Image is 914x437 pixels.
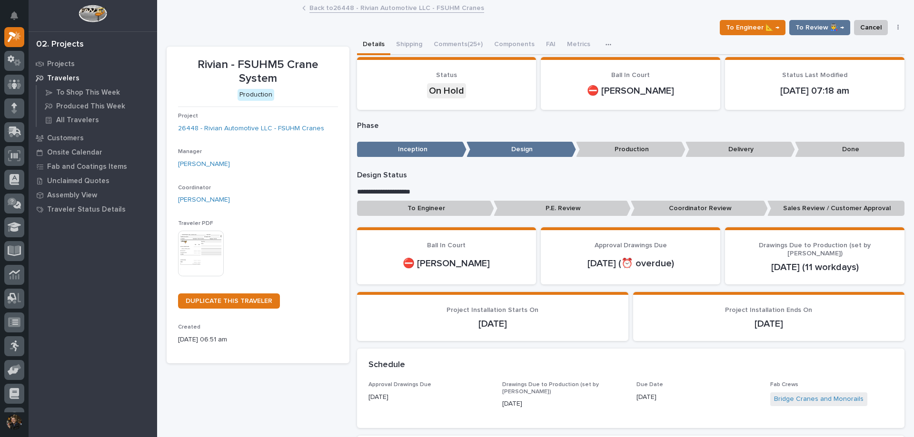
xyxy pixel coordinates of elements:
[436,72,457,78] span: Status
[178,159,230,169] a: [PERSON_NAME]
[428,35,488,55] button: Comments (25+)
[636,392,759,402] p: [DATE]
[186,298,272,304] span: DUPLICATE THIS TRAVELER
[47,134,84,143] p: Customers
[47,191,97,200] p: Assembly View
[47,74,79,83] p: Travelers
[47,60,75,68] p: Projects
[357,201,494,216] p: To Engineer
[368,392,491,402] p: [DATE]
[29,71,157,85] a: Travelers
[29,131,157,145] a: Customers
[357,142,467,157] p: Inception
[759,242,871,257] span: Drawings Due to Production (set by [PERSON_NAME])
[178,293,280,309] a: DUPLICATE THIS TRAVELER
[636,382,663,388] span: Due Date
[502,382,599,394] span: Drawings Due to Production (set by [PERSON_NAME])
[552,85,709,97] p: ⛔ [PERSON_NAME]
[309,2,484,13] a: Back to26448 - Rivian Automotive LLC - FSUHM Cranes
[47,177,109,185] p: Unclaimed Quotes
[488,35,540,55] button: Components
[29,174,157,188] a: Unclaimed Quotes
[552,258,709,269] p: [DATE] (⏰ overdue)
[854,20,888,35] button: Cancel
[611,72,650,78] span: Ball In Court
[767,201,904,216] p: Sales Review / Customer Approval
[502,399,625,409] p: [DATE]
[631,201,768,216] p: Coordinator Review
[178,195,230,205] a: [PERSON_NAME]
[178,185,211,191] span: Coordinator
[29,188,157,202] a: Assembly View
[595,242,667,249] span: Approval Drawings Due
[56,102,125,111] p: Produced This Week
[789,20,850,35] button: To Review 👨‍🏭 →
[178,113,198,119] span: Project
[725,307,812,313] span: Project Installation Ends On
[795,142,904,157] p: Done
[427,242,466,249] span: Ball In Court
[178,324,200,330] span: Created
[368,318,617,330] p: [DATE]
[447,307,538,313] span: Project Installation Starts On
[782,72,847,78] span: Status Last Modified
[795,22,844,33] span: To Review 👨‍🏭 →
[357,171,905,180] p: Design Status
[37,86,157,99] a: To Shop This Week
[56,88,120,97] p: To Shop This Week
[726,22,779,33] span: To Engineer 📐 →
[12,11,24,27] div: Notifications
[178,124,324,134] a: 26448 - Rivian Automotive LLC - FSUHM Cranes
[4,412,24,432] button: users-avatar
[29,202,157,216] a: Traveler Status Details
[685,142,795,157] p: Delivery
[736,262,893,273] p: [DATE] (11 workdays)
[368,382,431,388] span: Approval Drawings Due
[29,57,157,71] a: Projects
[56,116,99,125] p: All Travelers
[427,83,466,98] div: On Hold
[29,145,157,159] a: Onsite Calendar
[494,201,631,216] p: P.E. Review
[720,20,785,35] button: To Engineer 📐 →
[47,163,127,171] p: Fab and Coatings Items
[47,205,126,214] p: Traveler Status Details
[576,142,685,157] p: Production
[37,99,157,113] a: Produced This Week
[178,149,202,155] span: Manager
[29,159,157,174] a: Fab and Coatings Items
[368,258,525,269] p: ⛔ [PERSON_NAME]
[860,22,882,33] span: Cancel
[390,35,428,55] button: Shipping
[178,58,338,86] p: Rivian - FSUHM5 Crane System
[736,85,893,97] p: [DATE] 07:18 am
[37,113,157,126] a: All Travelers
[238,89,274,101] div: Production
[540,35,561,55] button: FAI
[79,5,107,22] img: Workspace Logo
[47,148,102,157] p: Onsite Calendar
[561,35,596,55] button: Metrics
[774,394,864,404] a: Bridge Cranes and Monorails
[178,335,338,345] p: [DATE] 06:51 am
[178,221,213,226] span: Traveler PDF
[357,121,905,130] p: Phase
[368,360,405,370] h2: Schedule
[357,35,390,55] button: Details
[467,142,576,157] p: Design
[36,39,84,50] div: 02. Projects
[770,382,798,388] span: Fab Crews
[645,318,893,330] p: [DATE]
[4,6,24,26] button: Notifications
